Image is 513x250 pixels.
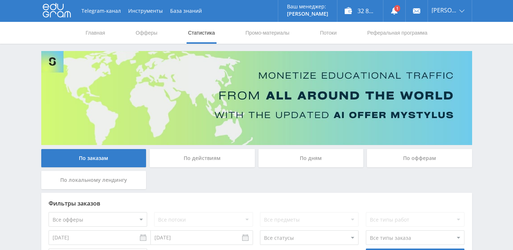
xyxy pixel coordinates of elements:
span: [PERSON_NAME] [432,7,457,13]
div: По локальному лендингу [41,171,146,189]
a: Главная [85,22,106,44]
p: [PERSON_NAME] [287,11,328,17]
a: Офферы [135,22,158,44]
a: Реферальная программа [367,22,428,44]
a: Промо-материалы [245,22,290,44]
a: Потоки [319,22,337,44]
div: По заказам [41,149,146,167]
div: По дням [259,149,364,167]
p: Ваш менеджер: [287,4,328,9]
img: Banner [41,51,472,145]
div: По действиям [150,149,255,167]
div: Фильтры заказов [49,200,465,207]
div: По офферам [367,149,472,167]
a: Статистика [187,22,216,44]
